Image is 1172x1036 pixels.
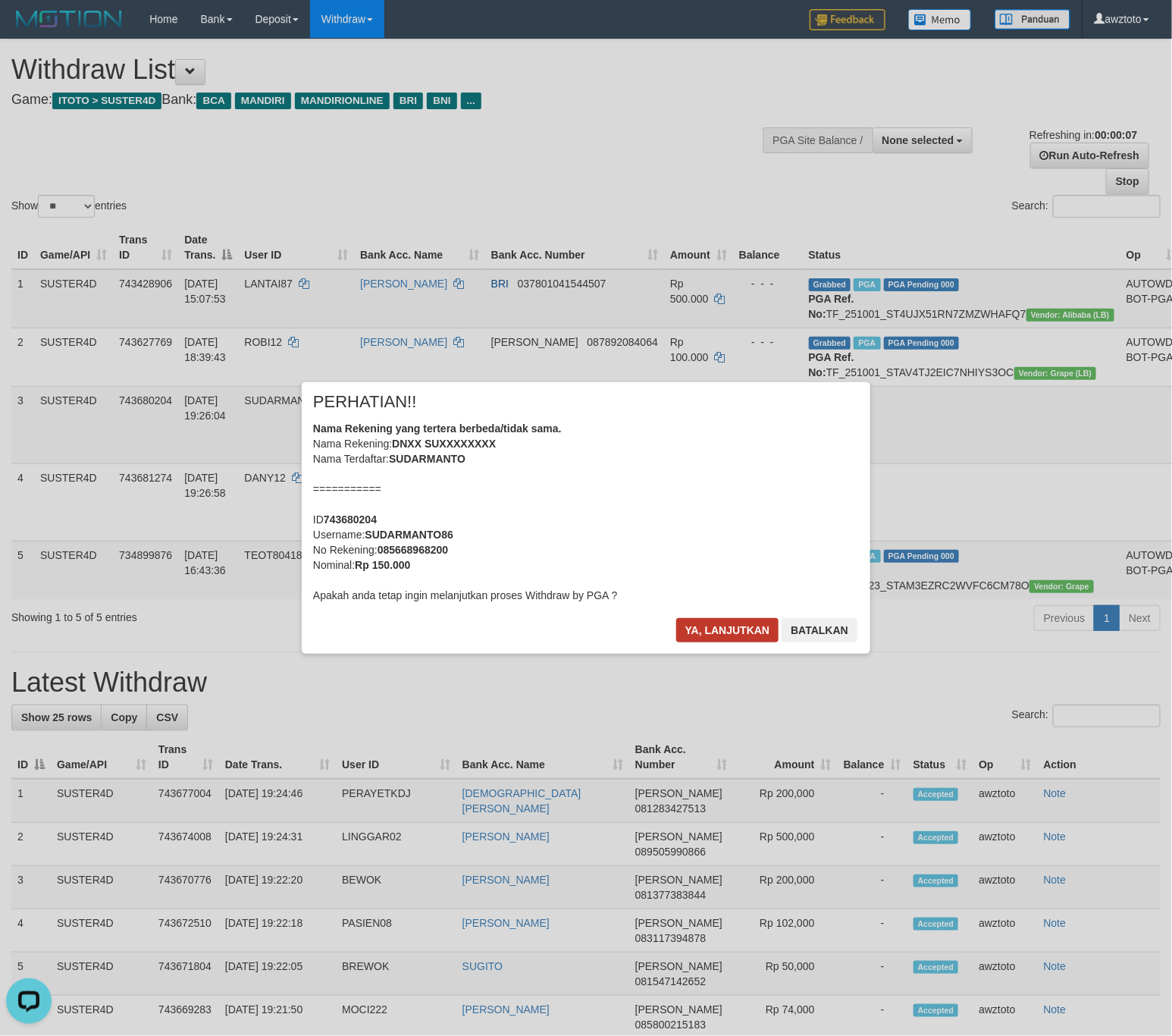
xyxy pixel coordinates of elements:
b: Rp 150.000 [355,559,410,571]
button: Ya, lanjutkan [676,618,779,642]
b: Nama Rekening yang tertera berbeda/tidak sama. [313,422,562,435]
div: Nama Rekening: Nama Terdaftar: =========== ID Username: No Rekening: Nominal: Apakah anda tetap i... [313,421,859,603]
b: DNXX SUXXXXXXXX [392,438,496,450]
b: SUDARMANTO [389,453,465,465]
button: Open LiveChat chat widget [6,6,52,52]
button: Batalkan [782,618,857,642]
b: SUDARMANTO86 [365,529,453,541]
b: 743680204 [324,513,377,526]
span: PERHATIAN!! [313,394,417,410]
b: 085668968200 [378,544,448,556]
